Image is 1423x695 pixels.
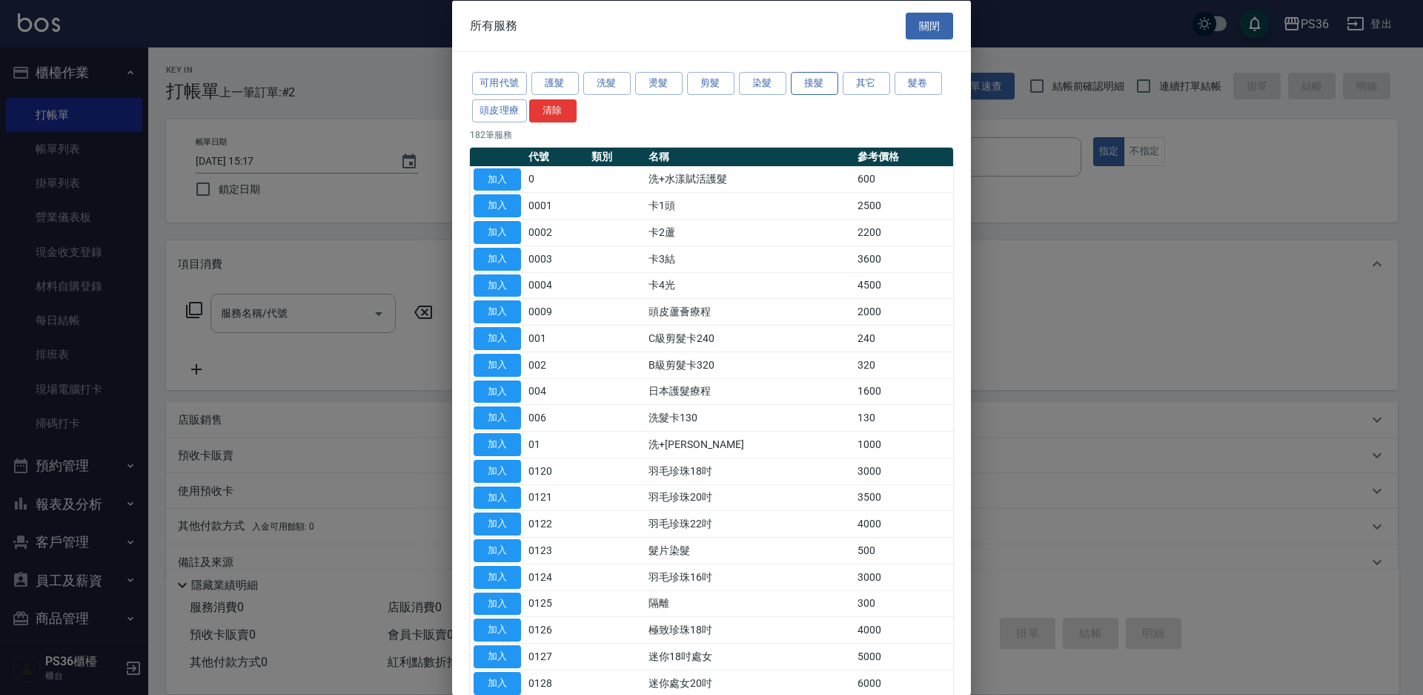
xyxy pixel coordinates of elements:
button: 剪髮 [687,72,734,95]
td: 洗+[PERSON_NAME] [645,431,854,458]
td: 0 [525,166,588,193]
button: 加入 [474,406,521,429]
td: 4500 [854,272,953,299]
td: 0122 [525,510,588,537]
td: 隔離 [645,590,854,617]
td: 0121 [525,484,588,511]
td: 羽毛珍珠22吋 [645,510,854,537]
td: 5000 [854,643,953,670]
button: 加入 [474,539,521,562]
button: 加入 [474,247,521,270]
button: 加入 [474,645,521,668]
td: 3600 [854,246,953,272]
td: C級剪髮卡240 [645,325,854,352]
td: 0009 [525,298,588,325]
td: 002 [525,352,588,378]
button: 可用代號 [472,72,527,95]
td: 頭皮蘆薈療程 [645,298,854,325]
td: 2500 [854,192,953,219]
td: 006 [525,404,588,431]
td: 極致珍珠18吋 [645,616,854,643]
button: 其它 [843,72,890,95]
td: 3500 [854,484,953,511]
td: 2000 [854,298,953,325]
button: 加入 [474,433,521,456]
button: 加入 [474,327,521,350]
button: 加入 [474,353,521,376]
button: 接髮 [791,72,838,95]
td: 2200 [854,219,953,246]
button: 加入 [474,274,521,297]
button: 頭皮理療 [472,99,527,122]
td: 1600 [854,378,953,405]
td: 004 [525,378,588,405]
td: 卡2蘆 [645,219,854,246]
td: 01 [525,431,588,458]
td: 0126 [525,616,588,643]
button: 加入 [474,194,521,217]
td: 3000 [854,458,953,484]
button: 加入 [474,300,521,323]
td: 日本護髮療程 [645,378,854,405]
td: 0003 [525,246,588,272]
button: 加入 [474,221,521,244]
button: 加入 [474,486,521,509]
td: 600 [854,166,953,193]
td: 卡1頭 [645,192,854,219]
th: 名稱 [645,147,854,166]
td: 迷你18吋處女 [645,643,854,670]
button: 染髮 [739,72,786,95]
td: 0124 [525,564,588,590]
th: 代號 [525,147,588,166]
button: 加入 [474,592,521,615]
td: 0120 [525,458,588,484]
td: 1000 [854,431,953,458]
td: 卡3結 [645,246,854,272]
td: 洗髮卡130 [645,404,854,431]
button: 清除 [529,99,577,122]
td: 羽毛珍珠16吋 [645,564,854,590]
td: 卡4光 [645,272,854,299]
button: 護髮 [531,72,579,95]
td: 0127 [525,643,588,670]
td: 130 [854,404,953,431]
p: 182 筆服務 [470,128,953,141]
td: 320 [854,352,953,378]
td: 0125 [525,590,588,617]
td: 300 [854,590,953,617]
th: 參考價格 [854,147,953,166]
button: 加入 [474,459,521,482]
td: 0004 [525,272,588,299]
td: 001 [525,325,588,352]
td: B級剪髮卡320 [645,352,854,378]
td: 髮片染髮 [645,537,854,564]
td: 羽毛珍珠18吋 [645,458,854,484]
button: 加入 [474,380,521,403]
td: 240 [854,325,953,352]
span: 所有服務 [470,18,517,33]
button: 加入 [474,619,521,642]
button: 洗髮 [583,72,631,95]
button: 加入 [474,513,521,536]
button: 燙髮 [635,72,683,95]
td: 3000 [854,564,953,590]
button: 加入 [474,671,521,694]
td: 0002 [525,219,588,246]
button: 加入 [474,168,521,191]
td: 洗+水漾賦活護髮 [645,166,854,193]
td: 0001 [525,192,588,219]
th: 類別 [588,147,645,166]
td: 0123 [525,537,588,564]
td: 4000 [854,510,953,537]
td: 羽毛珍珠20吋 [645,484,854,511]
button: 關閉 [906,12,953,39]
td: 500 [854,537,953,564]
td: 4000 [854,616,953,643]
button: 髮卷 [895,72,942,95]
button: 加入 [474,565,521,588]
